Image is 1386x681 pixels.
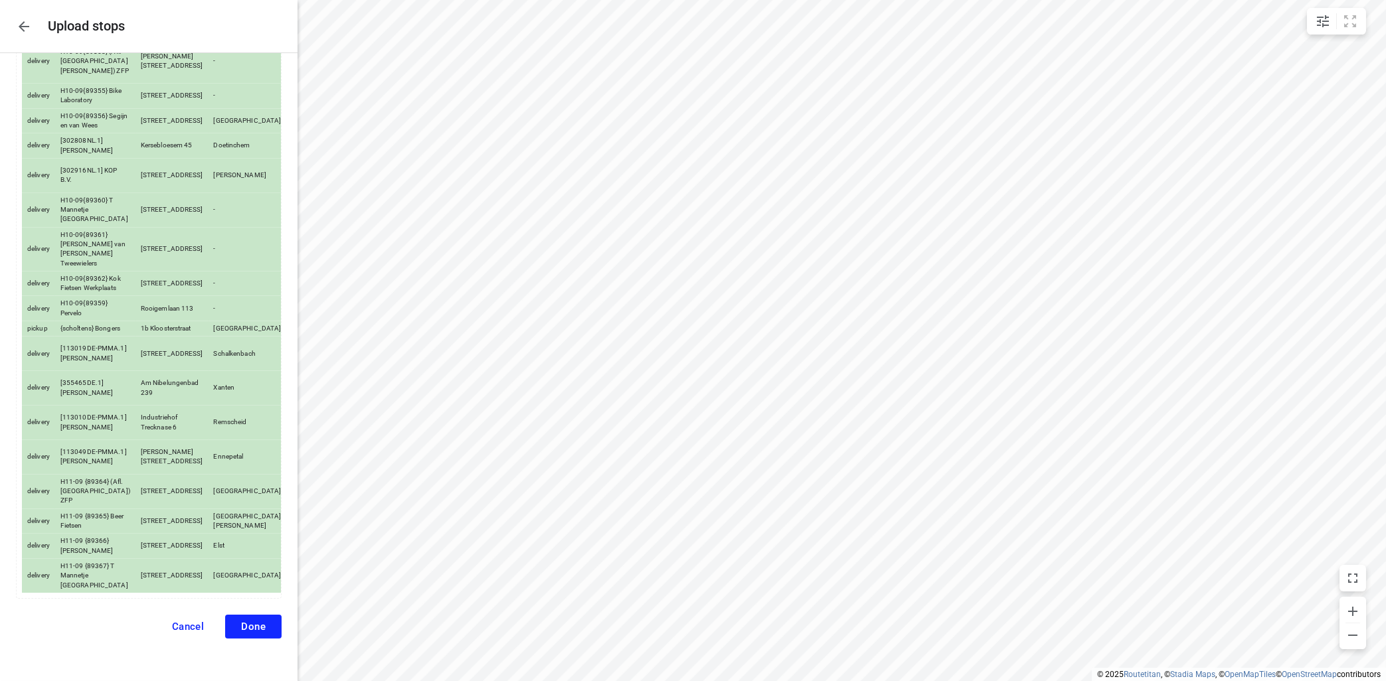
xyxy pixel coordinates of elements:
td: delivery [22,439,55,474]
td: [STREET_ADDRESS] [135,108,209,133]
td: [STREET_ADDRESS] [135,271,209,296]
td: - [209,227,287,271]
td: H10-09{89359} Pervelo [55,296,135,321]
td: [113010DE-PMMA.1] [PERSON_NAME] [55,406,135,440]
td: delivery [22,371,55,406]
td: Remscheid [209,406,287,440]
td: Am Nibelungenbad 239 [135,371,209,406]
td: delivery [22,474,55,508]
td: delivery [22,133,55,159]
td: H11-09 {89364} (Afl.[GEOGRAPHIC_DATA]) ZFP [55,474,135,508]
a: OpenStreetMap [1282,670,1337,679]
td: [302916NL.1] KOP B.V. [55,158,135,192]
td: [302808NL.1] [PERSON_NAME] [55,133,135,159]
td: delivery [22,271,55,296]
td: delivery [22,227,55,271]
td: H10-09{89356} Segijn en van Wees [55,108,135,133]
td: [GEOGRAPHIC_DATA] [209,108,287,133]
td: delivery [22,108,55,133]
td: H10-09{89362} Kok Fietsen Werkplaats [55,271,135,296]
td: delivery [22,337,55,371]
td: [GEOGRAPHIC_DATA] [209,474,287,508]
td: delivery [22,558,55,592]
td: delivery [22,192,55,227]
td: Rooigemlaan 113 [135,296,209,321]
td: pickup [22,321,55,336]
td: H10-09{89355} Bike Laboratory [55,84,135,109]
li: © 2025 , © , © © contributors [1097,670,1381,679]
td: delivery [22,534,55,559]
td: H10-09{89358} (Afl.[GEOGRAPHIC_DATA][PERSON_NAME]) ZFP [55,39,135,83]
a: Stadia Maps [1170,670,1215,679]
a: OpenMapTiles [1225,670,1276,679]
button: Map settings [1310,8,1336,35]
td: [GEOGRAPHIC_DATA] [209,321,287,336]
td: Industriehof Trecknase 6 [135,406,209,440]
td: Schalkenbach [209,337,287,371]
span: Cancel [172,621,205,633]
td: [355465DE.1] [PERSON_NAME] [55,371,135,406]
td: [STREET_ADDRESS] [135,84,209,109]
a: Routetitan [1124,670,1161,679]
h5: Upload stops [48,19,125,34]
td: - [209,192,287,227]
td: [GEOGRAPHIC_DATA][PERSON_NAME] [209,508,287,534]
td: [PERSON_NAME][STREET_ADDRESS] [135,439,209,474]
td: - [209,271,287,296]
td: delivery [22,406,55,440]
td: Elst [209,534,287,559]
td: [STREET_ADDRESS] [135,508,209,534]
td: H10-09{89360} T Mannetje [GEOGRAPHIC_DATA] [55,192,135,227]
td: [STREET_ADDRESS] [135,227,209,271]
td: [GEOGRAPHIC_DATA] [209,558,287,592]
button: Cancel [156,615,220,639]
td: [STREET_ADDRESS] [135,337,209,371]
td: H10-09{89361} [PERSON_NAME] van [PERSON_NAME] Tweewielers [55,227,135,271]
td: - [209,84,287,109]
td: Kersebloesem 45 [135,133,209,159]
td: [STREET_ADDRESS] [135,534,209,559]
span: Done [241,621,266,633]
td: delivery [22,84,55,109]
td: Ennepetal [209,439,287,474]
td: {scholtens} Bongers [55,321,135,336]
td: H11-09 {89365} Beer Fietsen [55,508,135,534]
td: [113019DE-PMMA.1] [PERSON_NAME] [55,337,135,371]
td: - [209,296,287,321]
td: [STREET_ADDRESS] [135,158,209,192]
td: [PERSON_NAME] [209,158,287,192]
td: delivery [22,39,55,83]
div: small contained button group [1307,8,1366,35]
td: [PERSON_NAME][STREET_ADDRESS] [135,39,209,83]
td: H11-09 {89366} [PERSON_NAME] [55,534,135,559]
td: [STREET_ADDRESS] [135,192,209,227]
td: delivery [22,296,55,321]
td: [STREET_ADDRESS] [135,474,209,508]
td: [113049DE-PMMA.1] [PERSON_NAME] [55,439,135,474]
td: 1b Kloosterstraat [135,321,209,336]
button: Done [225,615,282,639]
td: Xanten [209,371,287,406]
td: H11-09 {89367} T Mannetje [GEOGRAPHIC_DATA] [55,558,135,592]
td: delivery [22,508,55,534]
td: - [209,39,287,83]
td: delivery [22,158,55,192]
td: Doetinchem [209,133,287,159]
td: [STREET_ADDRESS] [135,558,209,592]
